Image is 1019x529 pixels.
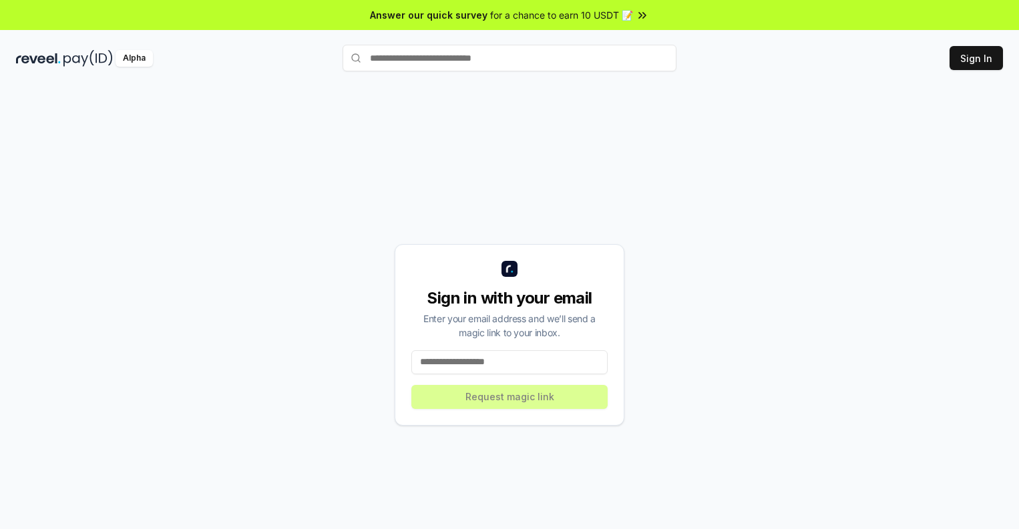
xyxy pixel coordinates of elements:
[950,46,1003,70] button: Sign In
[16,50,61,67] img: reveel_dark
[501,261,518,277] img: logo_small
[490,8,633,22] span: for a chance to earn 10 USDT 📝
[370,8,487,22] span: Answer our quick survey
[116,50,153,67] div: Alpha
[63,50,113,67] img: pay_id
[411,312,608,340] div: Enter your email address and we’ll send a magic link to your inbox.
[411,288,608,309] div: Sign in with your email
